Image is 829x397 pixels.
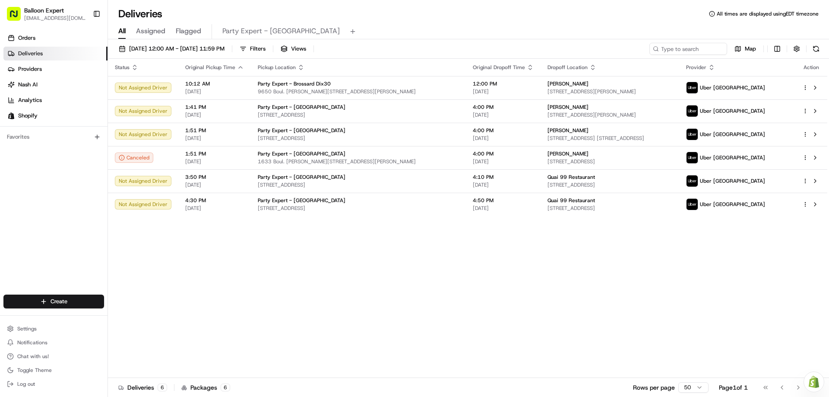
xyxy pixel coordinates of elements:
[686,64,706,71] span: Provider
[18,81,38,89] span: Nash AI
[221,384,230,391] div: 6
[547,80,589,87] span: [PERSON_NAME]
[547,205,672,212] span: [STREET_ADDRESS]
[17,339,47,346] span: Notifications
[17,381,35,387] span: Log out
[176,26,201,36] span: Flagged
[18,96,42,104] span: Analytics
[158,384,167,391] div: 6
[70,122,142,137] a: 💻API Documentation
[8,112,15,119] img: Shopify logo
[185,80,244,87] span: 10:12 AM
[473,104,534,111] span: 4:00 PM
[258,80,331,87] span: Party Expert - Brossard Dix30
[24,15,86,22] button: [EMAIL_ADDRESS][DOMAIN_NAME]
[129,45,225,53] span: [DATE] 12:00 AM - [DATE] 11:59 PM
[473,205,534,212] span: [DATE]
[115,152,153,163] button: Canceled
[185,197,244,204] span: 4:30 PM
[82,125,139,134] span: API Documentation
[687,82,698,93] img: uber-new-logo.jpeg
[687,175,698,187] img: uber-new-logo.jpeg
[236,43,269,55] button: Filters
[17,125,66,134] span: Knowledge Base
[473,174,534,181] span: 4:10 PM
[118,26,126,36] span: All
[3,93,108,107] a: Analytics
[18,34,35,42] span: Orders
[3,350,104,362] button: Chat with us!
[700,131,765,138] span: Uber [GEOGRAPHIC_DATA]
[3,295,104,308] button: Create
[547,181,672,188] span: [STREET_ADDRESS]
[473,181,534,188] span: [DATE]
[118,383,167,392] div: Deliveries
[700,201,765,208] span: Uber [GEOGRAPHIC_DATA]
[258,127,345,134] span: Party Expert - [GEOGRAPHIC_DATA]
[3,47,108,60] a: Deliveries
[3,109,108,123] a: Shopify
[258,181,459,188] span: [STREET_ADDRESS]
[9,35,157,48] p: Welcome 👋
[802,64,820,71] div: Action
[181,383,230,392] div: Packages
[258,64,296,71] span: Pickup Location
[9,126,16,133] div: 📗
[185,205,244,212] span: [DATE]
[147,85,157,95] button: Start new chat
[86,146,104,153] span: Pylon
[185,174,244,181] span: 3:50 PM
[185,158,244,165] span: [DATE]
[73,126,80,133] div: 💻
[24,6,64,15] button: Balloon Expert
[136,26,165,36] span: Assigned
[185,127,244,134] span: 1:51 PM
[547,88,672,95] span: [STREET_ADDRESS][PERSON_NAME]
[29,83,142,91] div: Start new chat
[700,154,765,161] span: Uber [GEOGRAPHIC_DATA]
[473,127,534,134] span: 4:00 PM
[473,111,534,118] span: [DATE]
[29,91,109,98] div: We're available if you need us!
[258,197,345,204] span: Party Expert - [GEOGRAPHIC_DATA]
[633,383,675,392] p: Rows per page
[9,9,26,26] img: Nash
[473,80,534,87] span: 12:00 PM
[3,3,89,24] button: Balloon Expert[EMAIL_ADDRESS][DOMAIN_NAME]
[3,337,104,349] button: Notifications
[258,158,459,165] span: 1633 Boul. [PERSON_NAME][STREET_ADDRESS][PERSON_NAME]
[473,88,534,95] span: [DATE]
[115,43,228,55] button: [DATE] 12:00 AM - [DATE] 11:59 PM
[291,45,306,53] span: Views
[185,64,235,71] span: Original Pickup Time
[3,31,108,45] a: Orders
[115,64,130,71] span: Status
[700,178,765,184] span: Uber [GEOGRAPHIC_DATA]
[473,64,525,71] span: Original Dropoff Time
[5,122,70,137] a: 📗Knowledge Base
[18,112,38,120] span: Shopify
[547,150,589,157] span: [PERSON_NAME]
[17,353,49,360] span: Chat with us!
[547,111,672,118] span: [STREET_ADDRESS][PERSON_NAME]
[277,43,310,55] button: Views
[473,135,534,142] span: [DATE]
[547,104,589,111] span: [PERSON_NAME]
[51,298,67,305] span: Create
[258,205,459,212] span: [STREET_ADDRESS]
[185,181,244,188] span: [DATE]
[810,43,822,55] button: Refresh
[185,150,244,157] span: 1:51 PM
[185,104,244,111] span: 1:41 PM
[687,129,698,140] img: uber-new-logo.jpeg
[547,197,595,204] span: Quai 99 Restaurant
[18,50,43,57] span: Deliveries
[547,127,589,134] span: [PERSON_NAME]
[687,105,698,117] img: uber-new-logo.jpeg
[258,111,459,118] span: [STREET_ADDRESS]
[547,158,672,165] span: [STREET_ADDRESS]
[649,43,727,55] input: Type to search
[9,83,24,98] img: 1736555255976-a54dd68f-1ca7-489b-9aae-adbdc363a1c4
[687,152,698,163] img: uber-new-logo.jpeg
